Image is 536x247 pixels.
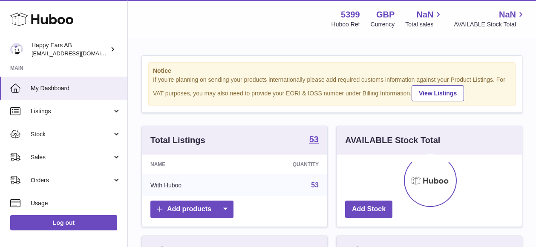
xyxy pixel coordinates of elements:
span: NaN [416,9,433,20]
span: Stock [31,130,112,138]
a: 53 [309,135,319,145]
img: 3pl@happyearsearplugs.com [10,43,23,56]
a: NaN Total sales [405,9,443,29]
h3: Total Listings [150,135,205,146]
strong: 5399 [341,9,360,20]
strong: GBP [376,9,395,20]
span: AVAILABLE Stock Total [454,20,526,29]
a: Log out [10,215,117,230]
td: With Huboo [142,174,239,196]
th: Quantity [239,155,327,174]
span: [EMAIL_ADDRESS][DOMAIN_NAME] [32,50,125,57]
span: Sales [31,153,112,161]
span: Listings [31,107,112,115]
strong: 53 [309,135,319,144]
a: 53 [311,181,319,189]
span: My Dashboard [31,84,121,92]
div: Currency [371,20,395,29]
a: View Listings [412,85,464,101]
h3: AVAILABLE Stock Total [345,135,440,146]
span: Total sales [405,20,443,29]
div: Happy Ears AB [32,41,108,57]
span: Orders [31,176,112,184]
th: Name [142,155,239,174]
a: Add products [150,201,233,218]
a: Add Stock [345,201,392,218]
span: NaN [499,9,516,20]
span: Usage [31,199,121,207]
strong: Notice [153,67,511,75]
div: If you're planning on sending your products internationally please add required customs informati... [153,76,511,101]
div: Huboo Ref [331,20,360,29]
a: NaN AVAILABLE Stock Total [454,9,526,29]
